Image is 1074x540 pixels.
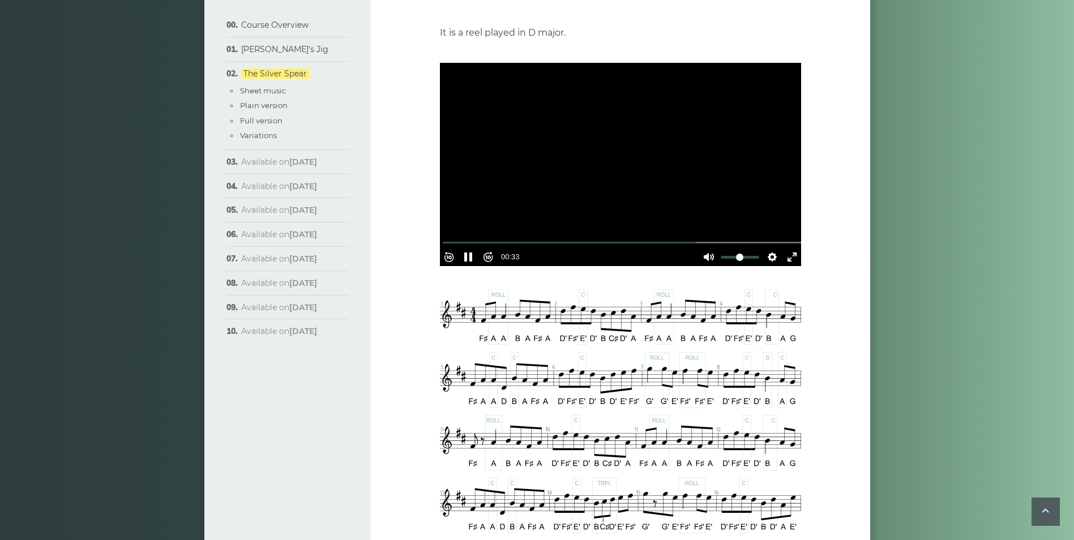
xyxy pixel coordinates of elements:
strong: [DATE] [289,254,317,264]
strong: [DATE] [289,181,317,191]
a: Course Overview [241,20,309,30]
span: Available on [241,229,317,239]
a: The Silver Spear [241,68,309,79]
strong: [DATE] [289,302,317,312]
a: Full version [240,116,283,125]
span: Available on [241,157,317,167]
strong: [DATE] [289,205,317,215]
a: [PERSON_NAME]’s Jig [241,44,328,54]
strong: [DATE] [289,157,317,167]
span: Available on [241,254,317,264]
strong: [DATE] [289,278,317,288]
span: Available on [241,205,317,215]
a: Sheet music [240,86,286,95]
p: It is a reel played in D major. [440,25,801,40]
a: Variations [240,131,277,140]
span: Available on [241,326,317,336]
strong: [DATE] [289,326,317,336]
a: Plain version [240,101,288,110]
span: Available on [241,181,317,191]
strong: [DATE] [289,229,317,239]
span: Available on [241,278,317,288]
span: Available on [241,302,317,312]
